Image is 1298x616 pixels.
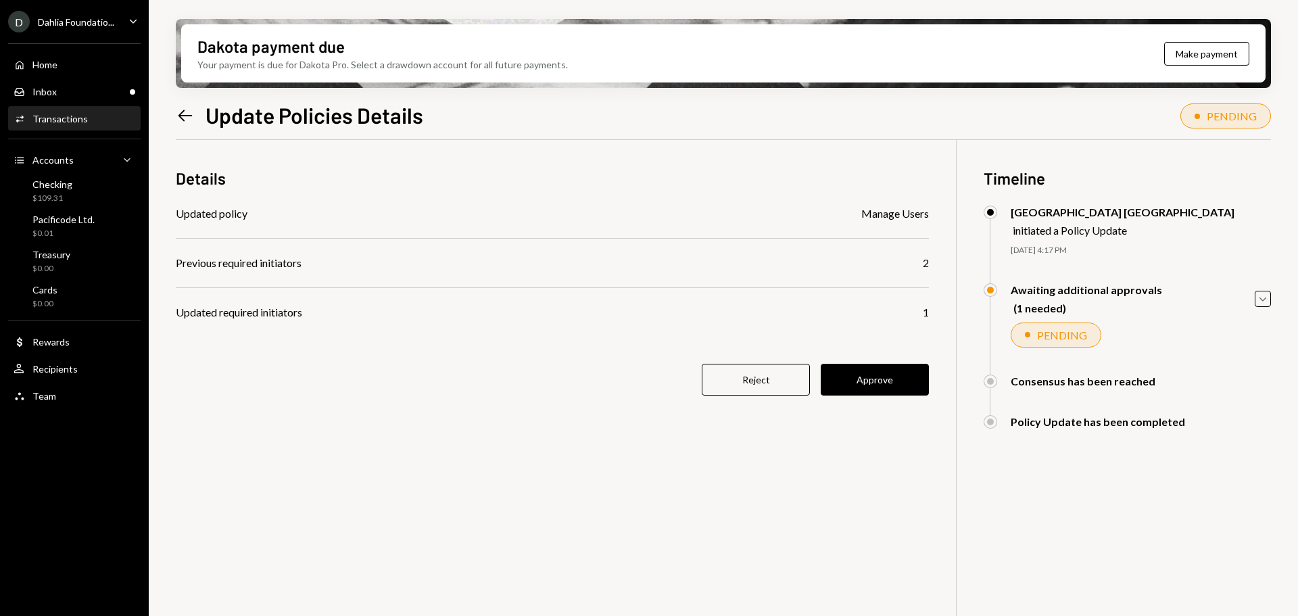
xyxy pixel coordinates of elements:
div: initiated a Policy Update [1013,224,1234,237]
div: Updated policy [176,206,247,222]
div: Cards [32,284,57,295]
div: Accounts [32,154,74,166]
div: Policy Update has been completed [1011,415,1185,428]
div: [GEOGRAPHIC_DATA] [GEOGRAPHIC_DATA] [1011,206,1234,218]
div: $0.00 [32,263,70,275]
a: Home [8,52,141,76]
div: Previous required initiators [176,255,302,271]
div: 2 [923,255,929,271]
div: Team [32,390,56,402]
div: Home [32,59,57,70]
div: Rewards [32,336,70,348]
div: $109.31 [32,193,72,204]
div: $0.00 [32,298,57,310]
div: Dahlia Foundatio... [38,16,114,28]
div: PENDING [1037,329,1087,341]
a: Treasury$0.00 [8,245,141,277]
div: D [8,11,30,32]
a: Inbox [8,79,141,103]
h1: Update Policies Details [206,101,423,128]
div: Consensus has been reached [1011,375,1155,387]
div: Manage Users [861,206,929,222]
div: Updated required initiators [176,304,302,321]
h3: Details [176,167,226,189]
div: Recipients [32,363,78,375]
a: Accounts [8,147,141,172]
h3: Timeline [984,167,1271,189]
div: Inbox [32,86,57,97]
div: Awaiting additional approvals [1011,283,1162,296]
a: Rewards [8,329,141,354]
div: (1 needed) [1013,302,1162,314]
a: Checking$109.31 [8,174,141,207]
a: Recipients [8,356,141,381]
button: Approve [821,364,929,396]
a: Transactions [8,106,141,131]
div: 1 [923,304,929,321]
a: Team [8,383,141,408]
div: Dakota payment due [197,35,345,57]
button: Reject [702,364,810,396]
div: [DATE] 4:17 PM [1011,245,1271,256]
div: $0.01 [32,228,95,239]
div: Your payment is due for Dakota Pro. Select a drawdown account for all future payments. [197,57,568,72]
div: Transactions [32,113,88,124]
div: Checking [32,179,72,190]
div: Pacificode Ltd. [32,214,95,225]
a: Pacificode Ltd.$0.01 [8,210,141,242]
a: Cards$0.00 [8,280,141,312]
div: Treasury [32,249,70,260]
div: PENDING [1207,110,1257,122]
button: Make payment [1164,42,1249,66]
